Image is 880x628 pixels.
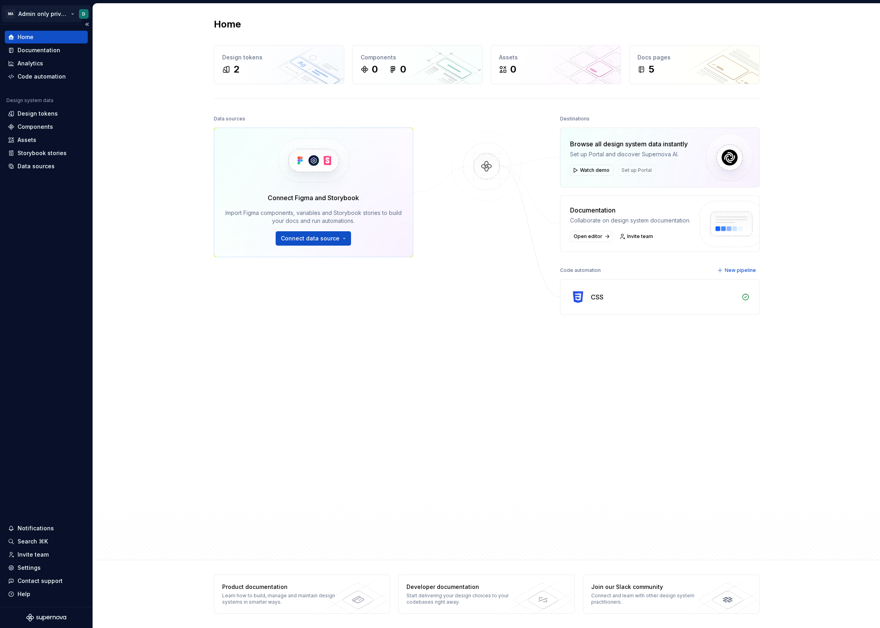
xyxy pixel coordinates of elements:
[629,45,760,84] a: Docs pages5
[276,231,351,246] button: Connect data source
[570,205,691,215] div: Documentation
[26,614,66,622] svg: Supernova Logo
[18,46,60,54] div: Documentation
[18,123,53,131] div: Components
[398,575,575,614] a: Developer documentationStart delivering your design choices to your codebases right away.
[361,53,474,61] div: Components
[18,162,55,170] div: Data sources
[225,209,402,225] div: Import Figma components, variables and Storybook stories to build your docs and run automations.
[570,165,613,176] button: Watch demo
[570,139,688,149] div: Browse all design system data instantly
[5,160,88,173] a: Data sources
[570,217,691,224] div: Collaborate on design system documentation.
[18,10,69,18] div: Admin only private WS
[214,45,344,84] a: Design tokens2
[18,564,41,572] div: Settings
[18,551,49,559] div: Invite team
[627,233,653,240] span: Invite team
[5,575,88,587] button: Contact support
[18,524,54,532] div: Notifications
[406,583,523,591] div: Developer documentation
[617,231,657,242] a: Invite team
[233,63,239,76] div: 2
[560,113,590,124] div: Destinations
[372,63,378,76] div: 0
[649,63,654,76] div: 5
[570,150,688,158] div: Set up Portal and discover Supernova AI.
[18,33,34,41] div: Home
[222,593,338,605] div: Learn how to build, manage and maintain design systems in smarter ways.
[5,107,88,120] a: Design tokens
[5,70,88,83] a: Code automation
[268,193,359,203] div: Connect Figma and Storybook
[281,234,339,242] span: Connect data source
[6,9,15,19] div: MA
[560,265,601,276] div: Code automation
[591,583,707,591] div: Join our Slack community
[400,63,406,76] div: 0
[2,5,91,22] button: MAAdmin only private WSD
[18,59,43,67] div: Analytics
[18,73,66,81] div: Code automation
[406,593,523,605] div: Start delivering your design choices to your codebases right away.
[214,113,245,124] div: Data sources
[6,97,53,104] div: Design system data
[82,11,85,17] div: D
[18,149,67,157] div: Storybook stories
[352,45,483,84] a: Components00
[5,561,88,574] a: Settings
[5,548,88,561] a: Invite team
[570,231,612,242] a: Open editor
[18,537,48,545] div: Search ⌘K
[18,577,63,585] div: Contact support
[574,233,602,240] span: Open editor
[5,134,88,146] a: Assets
[18,590,30,598] div: Help
[725,267,756,274] span: New pipeline
[81,19,93,30] button: Collapse sidebar
[510,63,516,76] div: 0
[5,57,88,70] a: Analytics
[5,588,88,600] button: Help
[583,575,760,614] a: Join our Slack communityConnect and learn with other design system practitioners.
[5,147,88,159] a: Storybook stories
[5,522,88,535] button: Notifications
[18,110,58,118] div: Design tokens
[491,45,621,84] a: Assets0
[591,593,707,605] div: Connect and learn with other design system practitioners.
[715,265,760,276] button: New pipeline
[591,292,604,302] div: CSS
[5,44,88,57] a: Documentation
[499,53,613,61] div: Assets
[18,136,36,144] div: Assets
[214,18,241,31] h2: Home
[222,583,338,591] div: Product documentation
[580,167,610,173] span: Watch demo
[5,31,88,43] a: Home
[5,535,88,548] button: Search ⌘K
[5,120,88,133] a: Components
[214,575,391,614] a: Product documentationLearn how to build, manage and maintain design systems in smarter ways.
[222,53,336,61] div: Design tokens
[637,53,751,61] div: Docs pages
